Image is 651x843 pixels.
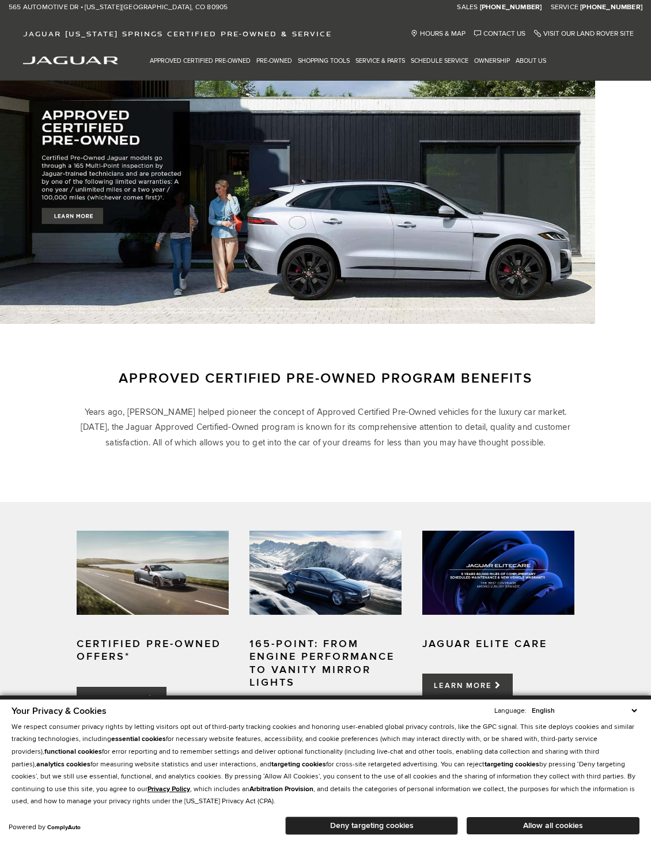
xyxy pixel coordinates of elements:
a: Learn More [77,687,166,710]
p: We respect consumer privacy rights by letting visitors opt out of third-party tracking cookies an... [12,721,639,808]
strong: Arbitration Provision [249,785,313,793]
a: Jaguar [US_STATE] Springs Certified Pre-Owned & Service [17,29,338,38]
strong: functional cookies [44,747,102,756]
div: Powered by [9,824,81,831]
img: Jaguar [23,56,118,65]
a: Shopping Tools [295,51,353,71]
h3: Approved Certified Pre-Owned Program Benefits [81,370,570,387]
button: Deny targeting cookies [285,816,458,835]
a: Learn More [422,674,512,697]
p: Years ago, [PERSON_NAME] helped pioneer the concept of Approved Certified Pre-Owned vehicles for ... [81,405,570,450]
a: Schedule Service [408,51,471,71]
span: Service [551,3,578,12]
strong: targeting cookies [271,760,326,769]
nav: Main Navigation [147,51,549,71]
span: Sales [457,3,478,12]
a: 565 Automotive Dr • [US_STATE][GEOGRAPHIC_DATA], CO 80905 [9,3,228,12]
a: ComplyAuto [47,824,81,831]
h4: Certified Pre-Owned Offers* [77,638,229,664]
a: jaguar [23,55,118,65]
a: [PHONE_NUMBER] [580,3,642,12]
a: Ownership [471,51,513,71]
strong: targeting cookies [485,760,539,769]
span: Jaguar [US_STATE] Springs Certified Pre-Owned & Service [23,29,332,38]
a: Pre-Owned [253,51,295,71]
span: Your Privacy & Cookies [12,705,107,717]
a: Approved Certified Pre-Owned [147,51,253,71]
strong: analytics cookies [36,760,90,769]
a: Visit Our Land Rover Site [534,29,634,38]
button: Allow all cookies [467,817,639,834]
a: Service & Parts [353,51,408,71]
select: Language Select [529,705,639,716]
a: Hours & Map [411,29,465,38]
h4: JAGUAR ELITE CARE [422,638,574,651]
strong: essential cookies [111,735,166,743]
a: [PHONE_NUMBER] [480,3,542,12]
h4: 165-POINT: FROM ENGINE PERFORMANCE TO VANITY MIRROR LIGHTS [249,638,402,690]
div: Language: [494,708,527,715]
a: About Us [513,51,549,71]
a: Privacy Policy [147,785,190,793]
a: Contact Us [474,29,525,38]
